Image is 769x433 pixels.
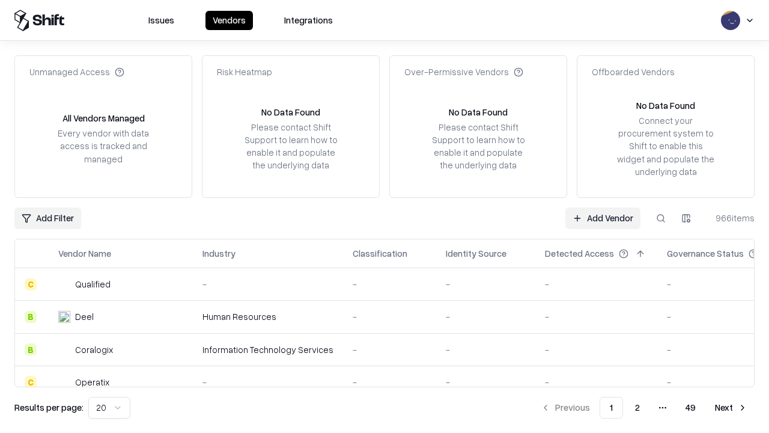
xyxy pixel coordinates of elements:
[25,376,37,388] div: C
[14,401,84,414] p: Results per page:
[545,310,648,323] div: -
[636,99,695,112] div: No Data Found
[202,310,333,323] div: Human Resources
[58,278,70,290] img: Qualified
[600,397,623,419] button: 1
[446,310,526,323] div: -
[202,376,333,388] div: -
[29,66,124,78] div: Unmanaged Access
[25,343,37,355] div: B
[205,11,253,30] button: Vendors
[592,66,675,78] div: Offboarded Vendors
[25,278,37,290] div: C
[446,376,526,388] div: -
[667,247,744,260] div: Governance Status
[75,310,94,323] div: Deel
[707,212,755,224] div: 966 items
[428,121,528,172] div: Please contact Shift Support to learn how to enable it and populate the underlying data
[616,114,716,178] div: Connect your procurement system to Shift to enable this widget and populate the underlying data
[353,343,427,356] div: -
[625,397,649,419] button: 2
[75,278,111,290] div: Qualified
[545,376,648,388] div: -
[58,311,70,323] img: Deel
[545,278,648,290] div: -
[14,207,81,229] button: Add Filter
[58,376,70,388] img: Operatix
[353,278,427,290] div: -
[545,343,648,356] div: -
[141,11,181,30] button: Issues
[446,247,506,260] div: Identity Source
[25,311,37,323] div: B
[676,397,705,419] button: 49
[404,66,523,78] div: Over-Permissive Vendors
[708,397,755,419] button: Next
[277,11,340,30] button: Integrations
[58,343,70,355] img: Coralogix
[353,376,427,388] div: -
[545,247,614,260] div: Detected Access
[202,278,333,290] div: -
[261,106,320,118] div: No Data Found
[75,343,113,356] div: Coralogix
[62,112,145,124] div: All Vendors Managed
[449,106,508,118] div: No Data Found
[53,127,153,165] div: Every vendor with data access is tracked and managed
[565,207,640,229] a: Add Vendor
[446,278,526,290] div: -
[58,247,111,260] div: Vendor Name
[446,343,526,356] div: -
[241,121,341,172] div: Please contact Shift Support to learn how to enable it and populate the underlying data
[75,376,109,388] div: Operatix
[202,247,236,260] div: Industry
[217,66,272,78] div: Risk Heatmap
[353,310,427,323] div: -
[533,397,755,419] nav: pagination
[202,343,333,356] div: Information Technology Services
[353,247,407,260] div: Classification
